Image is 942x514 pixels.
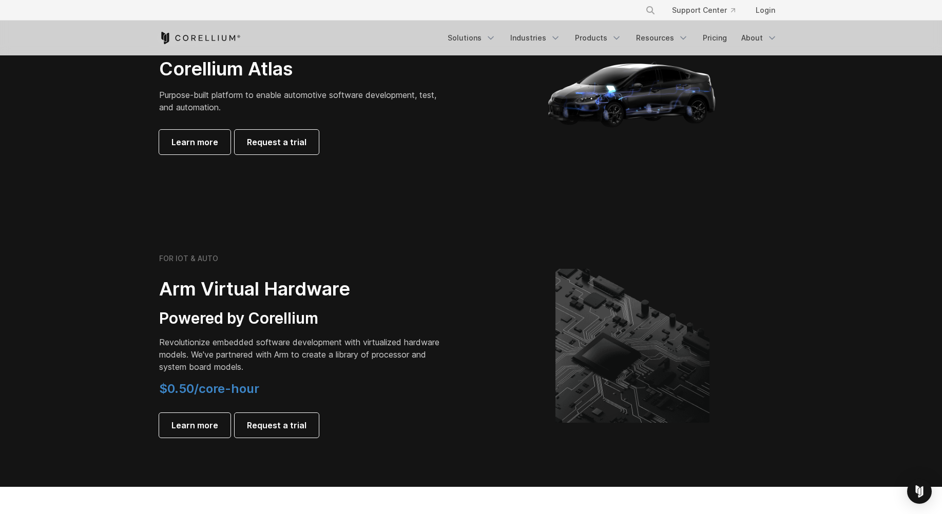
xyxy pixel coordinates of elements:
[159,309,447,328] h3: Powered by Corellium
[159,32,241,44] a: Corellium Home
[159,130,230,154] a: Learn more
[247,136,306,148] span: Request a trial
[159,90,436,112] span: Purpose-built platform to enable automotive software development, test, and automation.
[171,136,218,148] span: Learn more
[633,1,783,19] div: Navigation Menu
[641,1,660,19] button: Search
[247,419,306,431] span: Request a trial
[441,29,783,47] div: Navigation Menu
[569,29,628,47] a: Products
[555,269,709,423] img: Corellium's ARM Virtual Hardware Platform
[504,29,567,47] a: Industries
[735,29,783,47] a: About
[171,419,218,431] span: Learn more
[235,130,319,154] a: Request a trial
[907,479,932,504] div: Open Intercom Messenger
[159,278,447,301] h2: Arm Virtual Hardware
[664,1,743,19] a: Support Center
[441,29,502,47] a: Solutions
[159,254,218,263] h6: FOR IOT & AUTO
[159,381,259,396] span: $0.50/core-hour
[159,336,447,373] p: Revolutionize embedded software development with virtualized hardware models. We've partnered wit...
[159,57,447,81] h2: Corellium Atlas
[159,413,230,438] a: Learn more
[630,29,695,47] a: Resources
[747,1,783,19] a: Login
[697,29,733,47] a: Pricing
[235,413,319,438] a: Request a trial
